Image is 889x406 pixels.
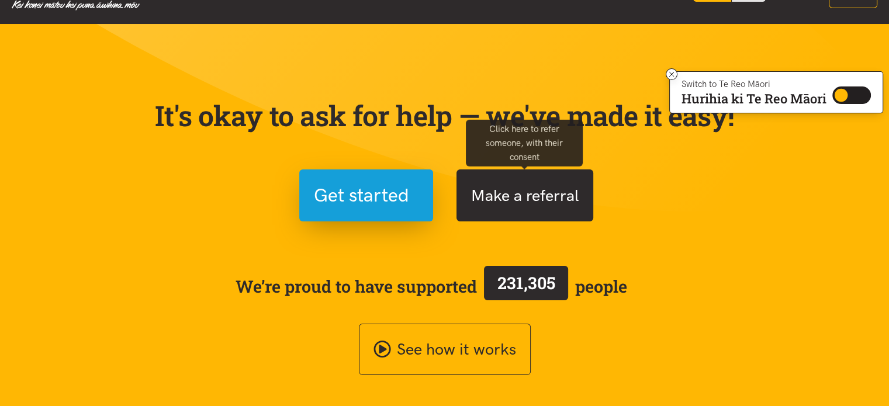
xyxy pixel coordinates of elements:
span: 231,305 [497,272,555,294]
p: Hurihia ki Te Reo Māori [682,93,826,104]
button: Make a referral [456,169,593,221]
p: It's okay to ask for help — we've made it easy! [153,99,737,133]
a: 231,305 [477,263,575,309]
span: We’re proud to have supported people [236,263,627,309]
div: Click here to refer someone, with their consent [466,119,583,166]
span: Get started [314,181,409,210]
a: See how it works [359,324,531,376]
p: Switch to Te Reo Māori [682,81,826,88]
button: Get started [299,169,433,221]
